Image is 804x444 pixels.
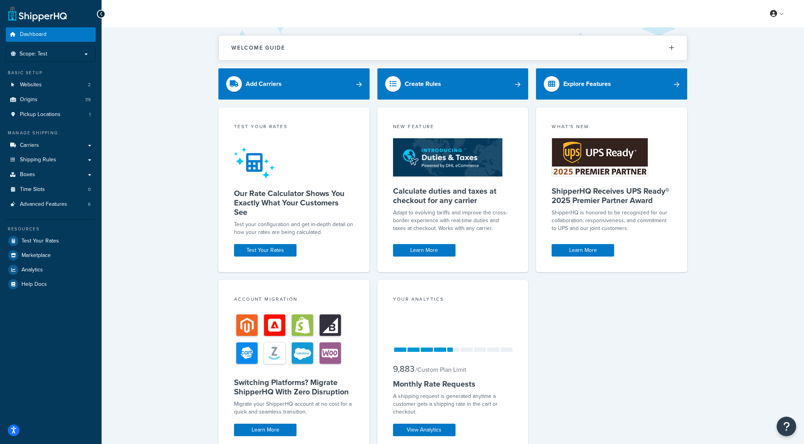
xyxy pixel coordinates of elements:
a: Time Slots0 [6,182,96,197]
a: View Analytics [393,424,456,436]
div: Test your configuration and get in-depth detail on how your rates are being calculated. [234,221,354,236]
span: Test Your Rates [21,238,59,244]
li: Advanced Features [6,197,96,212]
a: Boxes [6,168,96,182]
span: Scope: Test [20,51,47,57]
a: Learn More [234,424,297,436]
li: Websites [6,78,96,92]
a: Dashboard [6,27,96,42]
span: Origins [20,96,38,103]
span: Boxes [20,171,35,178]
span: Advanced Features [20,201,67,208]
a: Help Docs [6,277,96,291]
p: ShipperHQ is honored to be recognized for our collaboration, responsiveness, and commitment to UP... [552,209,672,232]
div: Create Rules [405,78,441,89]
span: 1 [89,111,91,118]
span: Time Slots [20,186,45,193]
li: Time Slots [6,182,96,197]
div: What's New [552,123,672,132]
a: Explore Features [536,68,687,100]
span: Help Docs [21,281,47,288]
div: Resources [6,226,96,232]
h5: Monthly Rate Requests [393,379,513,389]
div: A shipping request is generated anytime a customer gets a shipping rate in the cart or checkout. [393,392,513,416]
a: Advanced Features6 [6,197,96,212]
h5: ShipperHQ Receives UPS Ready® 2025 Premier Partner Award [552,186,672,205]
div: Migrate your ShipperHQ account at no cost for a quick and seamless transition. [234,400,354,416]
div: Your Analytics [393,296,513,305]
a: Learn More [552,244,614,257]
h2: Welcome Guide [231,45,285,51]
button: Welcome Guide [219,36,687,60]
span: Pickup Locations [20,111,61,118]
li: Origins [6,93,96,107]
h5: Calculate duties and taxes at checkout for any carrier [393,186,513,205]
a: Create Rules [377,68,529,100]
span: 6 [88,201,91,208]
div: Explore Features [563,78,611,89]
span: Dashboard [20,31,46,38]
div: Manage Shipping [6,130,96,136]
a: Marketplace [6,248,96,262]
a: Test Your Rates [6,234,96,248]
a: Origins39 [6,93,96,107]
a: Carriers [6,138,96,153]
span: 0 [88,186,91,193]
span: Carriers [20,142,39,149]
h5: Our Rate Calculator Shows You Exactly What Your Customers See [234,189,354,217]
span: 9,883 [393,362,415,375]
a: Websites2 [6,78,96,92]
a: Pickup Locations1 [6,107,96,122]
a: Test Your Rates [234,244,297,257]
span: Analytics [21,267,43,273]
a: Add Carriers [218,68,370,100]
a: Shipping Rules [6,153,96,167]
button: Open Resource Center [777,417,796,436]
div: Account Migration [234,296,354,305]
div: Basic Setup [6,70,96,76]
div: Add Carriers [246,78,282,89]
small: / Custom Plan Limit [415,365,466,374]
span: Shipping Rules [20,157,56,163]
span: Marketplace [21,252,51,259]
span: 2 [88,82,91,88]
span: Websites [20,82,42,88]
h5: Switching Platforms? Migrate ShipperHQ With Zero Disruption [234,378,354,396]
p: Adapt to evolving tariffs and improve the cross-border experience with real-time duties and taxes... [393,209,513,232]
a: Learn More [393,244,456,257]
div: New Feature [393,123,513,132]
a: Analytics [6,263,96,277]
span: 39 [85,96,91,103]
li: Pickup Locations [6,107,96,122]
div: Test your rates [234,123,354,132]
